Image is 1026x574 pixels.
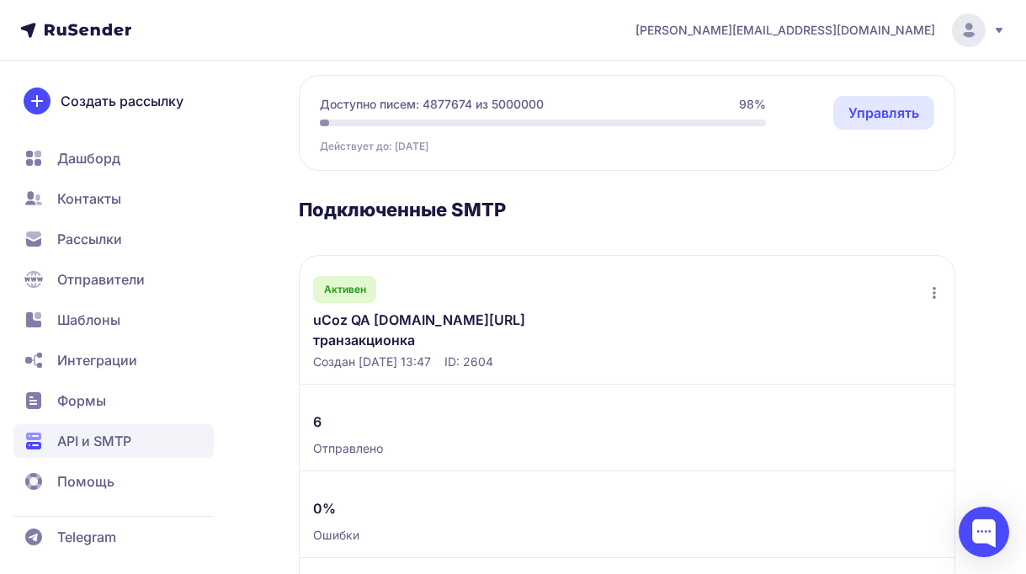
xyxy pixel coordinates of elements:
span: Создать рассылку [61,91,183,111]
span: Интеграции [57,350,137,370]
span: API и SMTP [57,431,131,451]
span: 0% [313,498,336,518]
span: Telegram [57,527,116,547]
span: Создан [DATE] 13:47 [313,353,431,370]
span: Действует до: [DATE] [320,140,428,153]
h3: Подключенные SMTP [299,198,955,221]
span: 98% [739,96,766,113]
a: Управлять [833,96,934,130]
span: Ошибки [313,527,359,544]
a: uCoz QA [DOMAIN_NAME][URL] транзакционка [313,310,574,350]
span: Отправлено [313,440,383,457]
span: 6 [313,412,322,432]
span: Помощь [57,471,114,492]
span: Отправители [57,269,145,290]
span: Контакты [57,189,121,209]
a: Telegram [13,520,214,554]
span: Доступно писем: 4877674 из 5000000 [320,96,544,113]
span: Формы [57,391,106,411]
span: Дашборд [57,148,120,168]
span: [PERSON_NAME][EMAIL_ADDRESS][DOMAIN_NAME] [635,22,935,39]
span: Активен [324,283,366,296]
span: Рассылки [57,229,122,249]
span: Шаблоны [57,310,120,330]
span: ID: 2604 [444,353,493,370]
